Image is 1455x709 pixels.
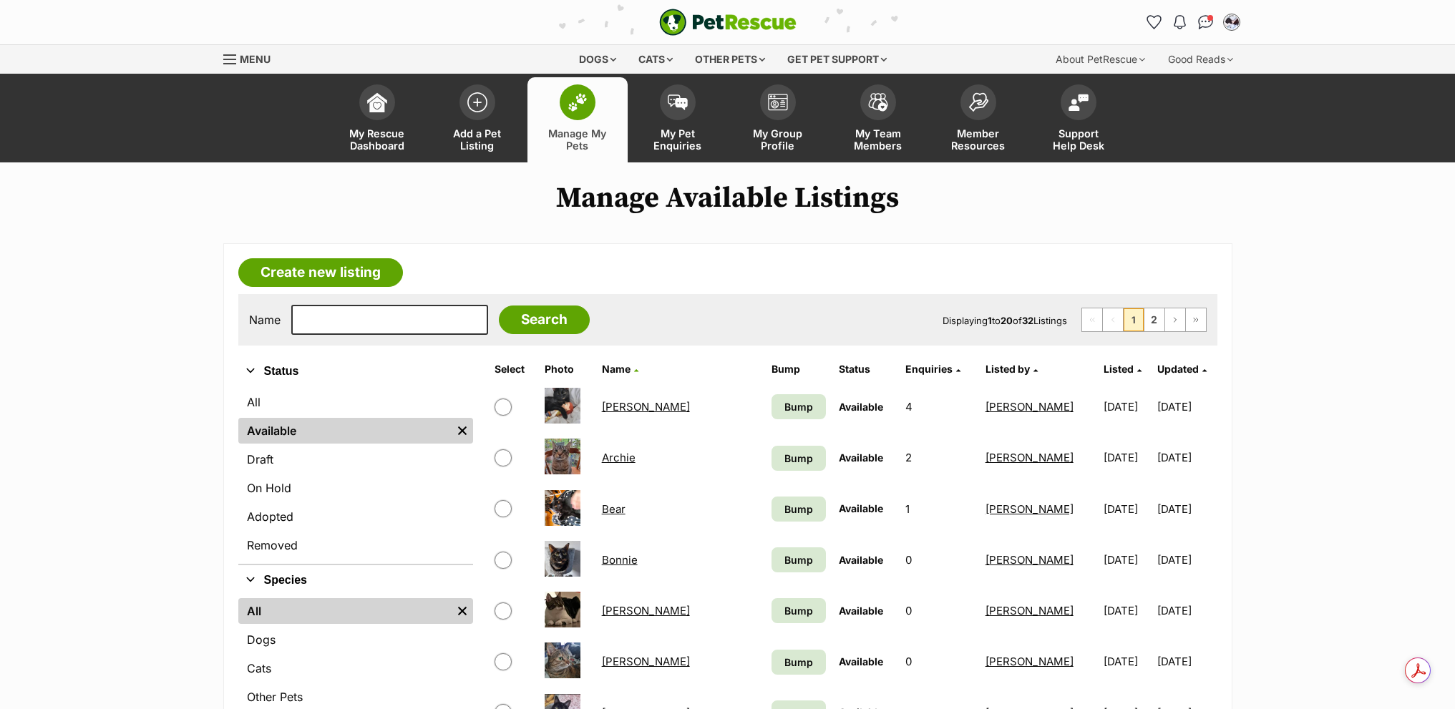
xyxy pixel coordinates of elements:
[1198,15,1213,29] img: chat-41dd97257d64d25036548639549fe6c8038ab92f7586957e7f3b1b290dea8141.svg
[1157,363,1199,375] span: Updated
[1169,11,1192,34] button: Notifications
[784,399,813,414] span: Bump
[1104,363,1134,375] span: Listed
[545,127,610,152] span: Manage My Pets
[628,45,683,74] div: Cats
[527,77,628,162] a: Manage My Pets
[238,655,473,681] a: Cats
[238,598,452,624] a: All
[772,650,826,675] a: Bump
[900,433,978,482] td: 2
[986,553,1074,567] a: [PERSON_NAME]
[1225,15,1239,29] img: catherine blew profile pic
[784,603,813,618] span: Bump
[1046,127,1111,152] span: Support Help Desk
[868,93,888,112] img: team-members-icon-5396bd8760b3fe7c0b43da4ab00e1e3bb1a5d9ba89233759b79545d2d3fc5d0d.svg
[602,400,690,414] a: [PERSON_NAME]
[986,451,1074,464] a: [PERSON_NAME]
[238,389,473,415] a: All
[943,315,1067,326] span: Displaying to of Listings
[905,363,953,375] span: translation missing: en.admin.listings.index.attributes.enquiries
[833,358,899,381] th: Status
[772,598,826,623] a: Bump
[668,94,688,110] img: pet-enquiries-icon-7e3ad2cf08bfb03b45e93fb7055b45f3efa6380592205ae92323e6603595dc1f.svg
[238,571,473,590] button: Species
[900,637,978,686] td: 0
[828,77,928,162] a: My Team Members
[1124,308,1144,331] span: Page 1
[685,45,775,74] div: Other pets
[839,401,883,413] span: Available
[772,497,826,522] a: Bump
[238,446,473,472] a: Draft
[1046,45,1155,74] div: About PetRescue
[238,362,473,381] button: Status
[772,394,826,419] a: Bump
[602,553,638,567] a: Bonnie
[1098,535,1156,585] td: [DATE]
[1143,11,1243,34] ul: Account quick links
[427,77,527,162] a: Add a Pet Listing
[1098,484,1156,534] td: [DATE]
[746,127,810,152] span: My Group Profile
[539,358,595,381] th: Photo
[1157,586,1215,635] td: [DATE]
[628,77,728,162] a: My Pet Enquiries
[659,9,797,36] img: logo-e224e6f780fb5917bec1dbf3a21bbac754714ae5b6737aabdf751b685950b380.svg
[839,605,883,617] span: Available
[986,363,1038,375] a: Listed by
[900,484,978,534] td: 1
[1103,308,1123,331] span: Previous page
[1098,637,1156,686] td: [DATE]
[728,77,828,162] a: My Group Profile
[784,655,813,670] span: Bump
[928,77,1028,162] a: Member Resources
[1157,637,1215,686] td: [DATE]
[1098,433,1156,482] td: [DATE]
[900,382,978,431] td: 4
[784,502,813,517] span: Bump
[986,400,1074,414] a: [PERSON_NAME]
[1081,308,1207,332] nav: Pagination
[240,53,271,65] span: Menu
[602,655,690,668] a: [PERSON_NAME]
[1157,433,1215,482] td: [DATE]
[238,532,473,558] a: Removed
[545,439,580,474] img: Archie
[238,258,403,287] a: Create new listing
[986,363,1030,375] span: Listed by
[238,627,473,652] a: Dogs
[238,418,452,444] a: Available
[223,45,281,71] a: Menu
[1157,363,1207,375] a: Updated
[766,358,832,381] th: Bump
[1157,382,1215,431] td: [DATE]
[968,92,988,112] img: member-resources-icon-8e73f808a243e03378d46382f2149f9095a855e16c252ad45f914b54edf8863c.svg
[839,554,883,566] span: Available
[900,535,978,585] td: 0
[327,77,427,162] a: My Rescue Dashboard
[986,655,1074,668] a: [PERSON_NAME]
[489,358,537,381] th: Select
[900,586,978,635] td: 0
[1098,586,1156,635] td: [DATE]
[1220,11,1243,34] button: My account
[1143,11,1166,34] a: Favourites
[1165,308,1185,331] a: Next page
[986,502,1074,516] a: [PERSON_NAME]
[772,547,826,572] a: Bump
[905,363,960,375] a: Enquiries
[1194,11,1217,34] a: Conversations
[946,127,1011,152] span: Member Resources
[846,127,910,152] span: My Team Members
[238,504,473,529] a: Adopted
[545,388,580,424] img: Amy
[646,127,710,152] span: My Pet Enquiries
[784,451,813,466] span: Bump
[1174,15,1185,29] img: notifications-46538b983faf8c2785f20acdc204bb7945ddae34d4c08c2a6579f10ce5e182be.svg
[345,127,409,152] span: My Rescue Dashboard
[1001,315,1013,326] strong: 20
[602,363,631,375] span: Name
[1144,308,1164,331] a: Page 2
[249,313,281,326] label: Name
